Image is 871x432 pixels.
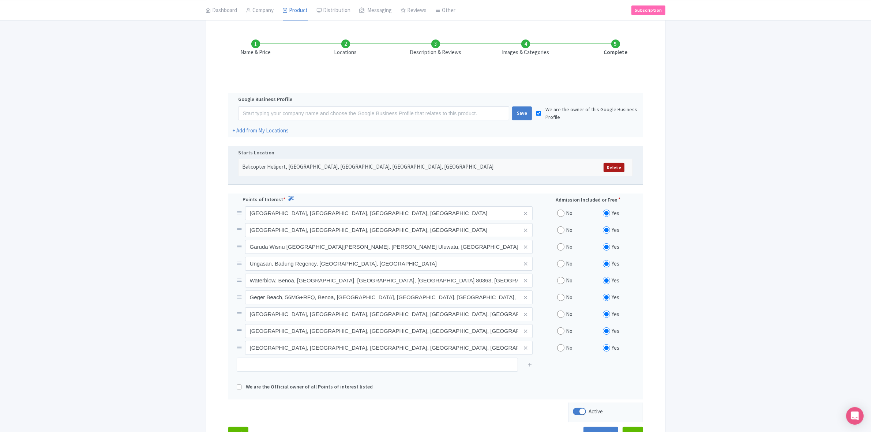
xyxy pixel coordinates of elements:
a: Subscription [631,5,665,15]
input: Start typing your company name and choose the Google Business Profile that relates to this product. [238,106,509,120]
label: No [566,293,572,302]
li: Images & Categories [481,40,571,57]
li: Name & Price [211,40,301,57]
label: Yes [612,260,619,268]
span: Points of Interest [243,196,283,204]
label: Yes [612,277,619,285]
label: Yes [612,344,619,352]
span: Admission Included or Free [556,196,617,204]
label: No [566,327,572,335]
label: No [566,344,572,352]
label: No [566,277,572,285]
span: Starts Location [238,149,274,157]
label: We are the owner of this Google Business Profile [545,106,639,121]
li: Locations [301,40,391,57]
label: Yes [612,209,619,218]
label: Yes [612,293,619,302]
label: No [566,260,572,268]
div: Balicopter Heliport, [GEOGRAPHIC_DATA], [GEOGRAPHIC_DATA], [GEOGRAPHIC_DATA], [GEOGRAPHIC_DATA] [242,163,532,172]
label: Yes [612,243,619,251]
li: Description & Reviews [391,40,481,57]
label: No [566,243,572,251]
label: Yes [612,226,619,234]
label: Yes [612,310,619,319]
div: Open Intercom Messenger [846,407,864,425]
span: Google Business Profile [238,95,292,104]
a: Delete [604,163,624,172]
label: We are the Official owner of all Points of interest listed [246,383,373,391]
label: No [566,310,572,319]
div: Save [512,106,532,120]
li: Complete [571,40,661,57]
label: No [566,226,572,234]
label: Yes [612,327,619,335]
a: + Add from My Locations [232,127,289,134]
label: No [566,209,572,218]
div: Active [589,407,603,416]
